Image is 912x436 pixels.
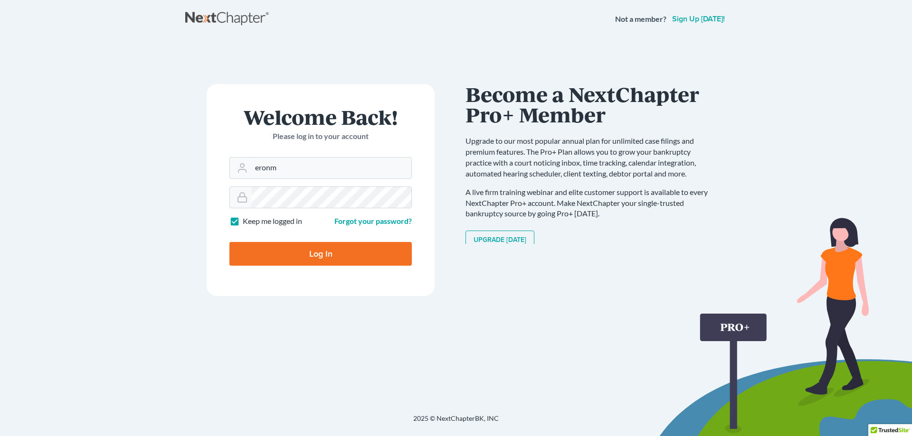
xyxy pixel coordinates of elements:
[334,216,412,225] a: Forgot your password?
[229,107,412,127] h1: Welcome Back!
[465,187,717,220] p: A live firm training webinar and elite customer support is available to every NextChapter Pro+ ac...
[465,231,534,250] a: Upgrade [DATE]
[465,136,717,179] p: Upgrade to our most popular annual plan for unlimited case filings and premium features. The Pro+...
[229,131,412,142] p: Please log in to your account
[243,216,302,227] label: Keep me logged in
[465,84,717,124] h1: Become a NextChapter Pro+ Member
[185,414,727,431] div: 2025 © NextChapterBK, INC
[615,14,666,25] strong: Not a member?
[229,242,412,266] input: Log In
[670,15,727,23] a: Sign up [DATE]!
[251,158,411,178] input: Email Address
